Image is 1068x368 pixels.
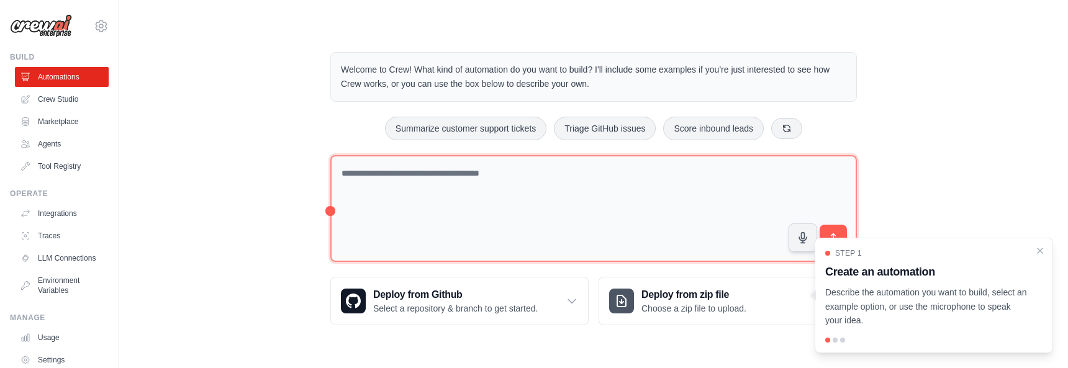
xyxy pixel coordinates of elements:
[15,226,109,246] a: Traces
[15,89,109,109] a: Crew Studio
[373,287,538,302] h3: Deploy from Github
[10,189,109,199] div: Operate
[15,328,109,348] a: Usage
[1035,246,1045,256] button: Close walkthrough
[341,63,846,91] p: Welcome to Crew! What kind of automation do you want to build? I'll include some examples if you'...
[15,134,109,154] a: Agents
[10,313,109,323] div: Manage
[641,302,746,315] p: Choose a zip file to upload.
[641,287,746,302] h3: Deploy from zip file
[663,117,764,140] button: Score inbound leads
[385,117,546,140] button: Summarize customer support tickets
[15,248,109,268] a: LLM Connections
[373,302,538,315] p: Select a repository & branch to get started.
[15,112,109,132] a: Marketplace
[825,285,1028,328] p: Describe the automation you want to build, select an example option, or use the microphone to spe...
[554,117,656,140] button: Triage GitHub issues
[10,52,109,62] div: Build
[15,156,109,176] a: Tool Registry
[1006,308,1068,368] div: Widget chat
[15,67,109,87] a: Automations
[1006,308,1068,368] iframe: Chat Widget
[10,14,72,38] img: Logo
[15,271,109,300] a: Environment Variables
[15,204,109,223] a: Integrations
[825,263,1028,280] h3: Create an automation
[835,248,862,258] span: Step 1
